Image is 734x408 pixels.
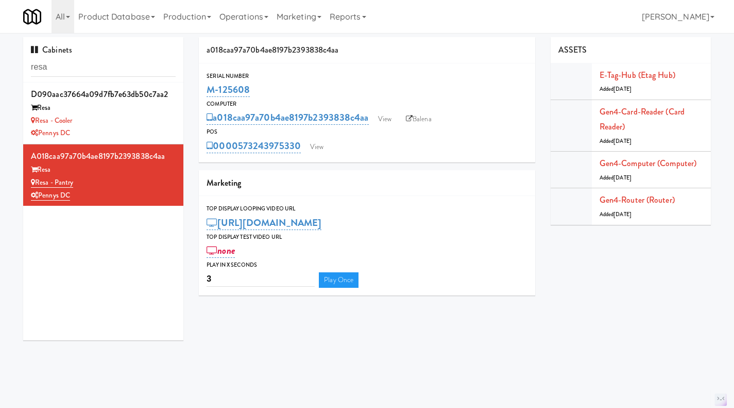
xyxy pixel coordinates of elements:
[31,177,73,188] a: Resa - Pantry
[600,157,696,169] a: Gen4-computer (Computer)
[600,85,631,93] span: Added
[600,174,631,182] span: Added
[207,177,241,189] span: Marketing
[600,210,631,218] span: Added
[31,128,70,138] a: Pennys DC
[207,243,235,258] a: none
[600,106,685,133] a: Gen4-card-reader (Card Reader)
[207,99,527,109] div: Computer
[199,37,535,63] div: a018caa97a70b4ae8197b2393838c4aa
[31,190,70,201] a: Pennys DC
[600,69,675,81] a: E-tag-hub (Etag Hub)
[31,87,176,102] div: d090aac37664a09d7fb7e63db50c7aa2
[23,83,183,144] li: d090aac37664a09d7fb7e63db50c7aa2Resa Resa - CoolerPennys DC
[319,272,359,288] a: Play Once
[23,144,183,206] li: a018caa97a70b4ae8197b2393838c4aaResa Resa - PantryPennys DC
[207,83,250,97] a: M-125608
[558,44,587,56] span: ASSETS
[31,58,176,77] input: Search cabinets
[207,216,321,230] a: [URL][DOMAIN_NAME]
[305,139,329,155] a: View
[207,110,368,125] a: a018caa97a70b4ae8197b2393838c4aa
[207,71,527,81] div: Serial Number
[207,139,301,153] a: 0000573243975330
[613,137,631,145] span: [DATE]
[31,149,176,164] div: a018caa97a70b4ae8197b2393838c4aa
[401,111,437,127] a: Balena
[373,111,397,127] a: View
[600,194,675,206] a: Gen4-router (Router)
[31,44,72,56] span: Cabinets
[31,102,176,115] div: Resa
[23,8,41,26] img: Micromart
[600,137,631,145] span: Added
[31,116,72,125] a: Resa - Cooler
[207,260,527,270] div: Play in X seconds
[613,174,631,182] span: [DATE]
[207,127,527,137] div: POS
[207,204,527,214] div: Top Display Looping Video Url
[613,210,631,218] span: [DATE]
[207,232,527,242] div: Top Display Test Video Url
[31,164,176,176] div: Resa
[613,85,631,93] span: [DATE]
